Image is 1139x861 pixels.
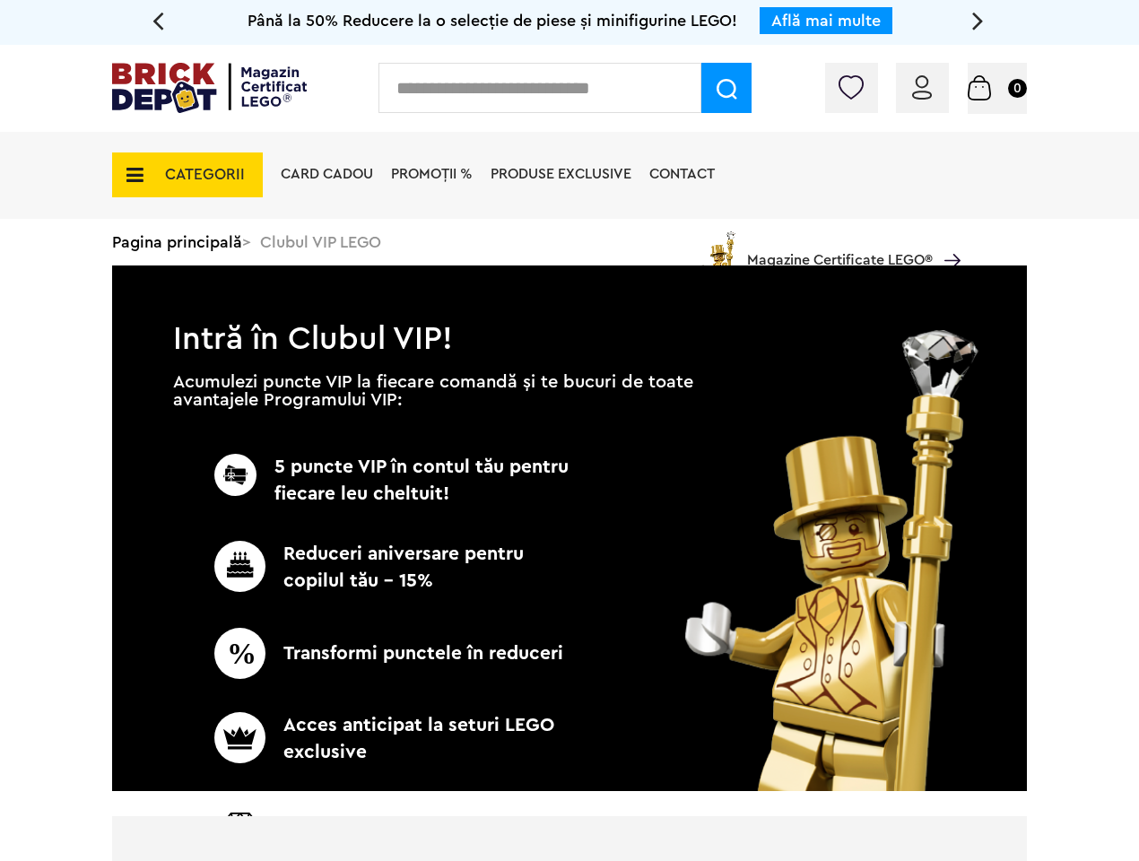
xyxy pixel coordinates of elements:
small: 0 [1008,79,1027,98]
img: CC_BD_Green_chek_mark [214,541,265,592]
h1: Intră în Clubul VIP! [112,265,1027,348]
p: Promoţii dedicate numai clienţilor VIP [173,799,576,853]
a: Magazine Certificate LEGO® [933,230,961,245]
img: CC_BD_Green_chek_mark [214,628,265,679]
span: Magazine Certificate LEGO® [747,228,933,269]
a: Află mai multe [771,13,881,29]
p: 5 puncte VIP în contul tău pentru fiecare leu cheltuit! [173,454,576,508]
img: CC_BD_Green_chek_mark [214,799,265,850]
p: Acumulezi puncte VIP la fiecare comandă și te bucuri de toate avantajele Programului VIP: [173,373,693,409]
a: Card Cadou [281,167,373,181]
img: vip_page_image [665,330,1000,791]
img: CC_BD_Green_chek_mark [214,454,256,496]
img: CC_BD_Green_chek_mark [214,712,265,763]
p: Acces anticipat la seturi LEGO exclusive [173,712,576,766]
p: Reduceri aniversare pentru copilul tău - 15% [173,541,576,595]
span: Până la 50% Reducere la o selecție de piese și minifigurine LEGO! [248,13,737,29]
a: Produse exclusive [491,167,631,181]
span: CATEGORII [165,167,245,182]
p: Transformi punctele în reduceri [173,628,576,679]
a: PROMOȚII % [391,167,473,181]
a: Contact [649,167,715,181]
